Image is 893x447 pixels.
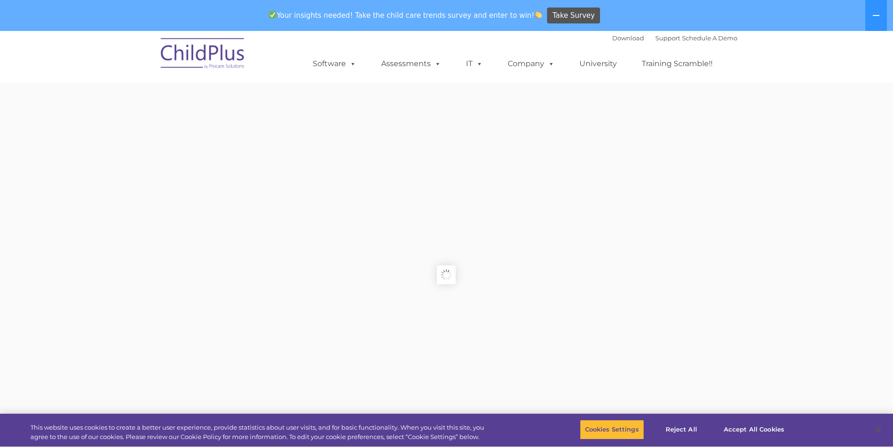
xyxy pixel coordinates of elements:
[457,54,492,73] a: IT
[580,420,644,439] button: Cookies Settings
[30,423,491,441] div: This website uses cookies to create a better user experience, provide statistics about user visit...
[372,54,450,73] a: Assessments
[498,54,564,73] a: Company
[156,31,250,78] img: ChildPlus by Procare Solutions
[547,8,600,24] a: Take Survey
[652,420,711,439] button: Reject All
[719,420,789,439] button: Accept All Cookies
[535,11,542,18] img: 👏
[303,54,366,73] a: Software
[632,54,722,73] a: Training Scramble!!
[570,54,626,73] a: University
[553,8,595,24] span: Take Survey
[612,34,737,42] font: |
[269,11,276,18] img: ✅
[265,6,546,24] span: Your insights needed! Take the child care trends survey and enter to win!
[612,34,644,42] a: Download
[868,419,888,440] button: Close
[655,34,680,42] a: Support
[682,34,737,42] a: Schedule A Demo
